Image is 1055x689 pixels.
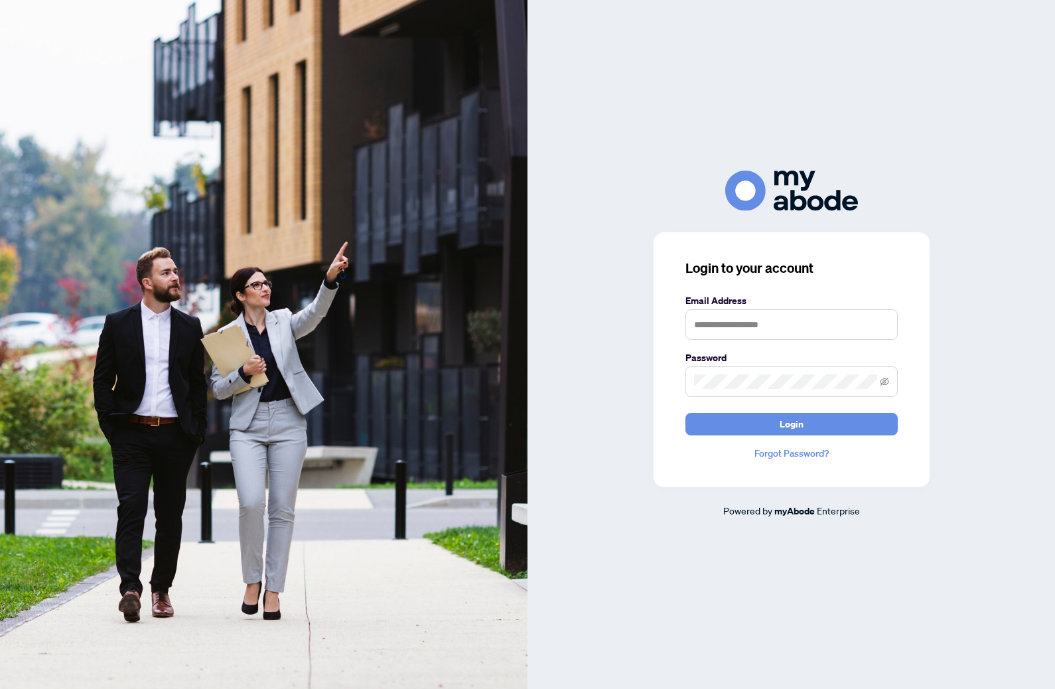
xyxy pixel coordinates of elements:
[774,504,815,518] a: myAbode
[780,414,804,435] span: Login
[685,350,898,365] label: Password
[685,413,898,435] button: Login
[685,259,898,277] h3: Login to your account
[725,171,858,211] img: ma-logo
[817,504,860,516] span: Enterprise
[880,377,889,386] span: eye-invisible
[723,504,772,516] span: Powered by
[685,446,898,461] a: Forgot Password?
[685,293,898,308] label: Email Address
